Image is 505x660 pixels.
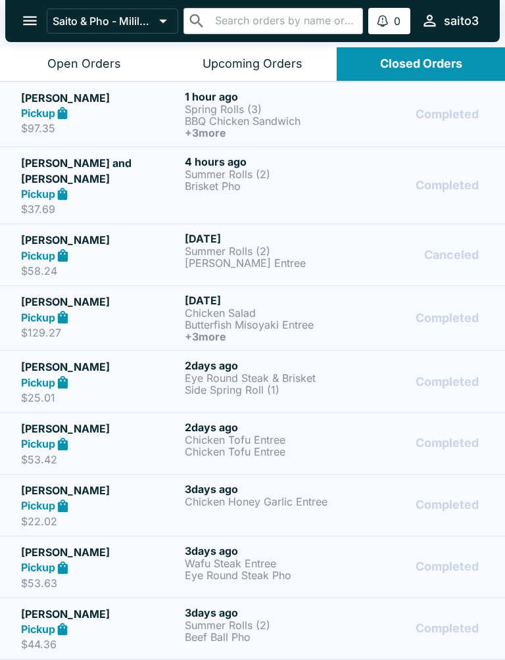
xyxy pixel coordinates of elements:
strong: Pickup [21,311,55,324]
button: saito3 [416,7,484,35]
strong: Pickup [21,106,55,120]
p: 0 [394,14,400,28]
p: Beef Ball Pho [185,631,343,643]
button: open drawer [13,4,47,37]
span: 3 days ago [185,483,238,496]
div: Open Orders [47,57,121,72]
p: $25.01 [21,391,180,404]
strong: Pickup [21,376,55,389]
span: 3 days ago [185,544,238,557]
h5: [PERSON_NAME] [21,606,180,622]
p: Chicken Tofu Entree [185,446,343,458]
h5: [PERSON_NAME] [21,359,180,375]
h6: + 3 more [185,127,343,139]
h5: [PERSON_NAME] [21,294,180,310]
h5: [PERSON_NAME] and [PERSON_NAME] [21,155,180,187]
p: $53.42 [21,453,180,466]
p: $53.63 [21,577,180,590]
p: Butterfish Misoyaki Entree [185,319,343,331]
strong: Pickup [21,249,55,262]
h6: + 3 more [185,331,343,342]
strong: Pickup [21,499,55,512]
p: $58.24 [21,264,180,277]
h5: [PERSON_NAME] [21,421,180,436]
p: Chicken Honey Garlic Entree [185,496,343,507]
h6: [DATE] [185,232,343,245]
p: Summer Rolls (2) [185,619,343,631]
input: Search orders by name or phone number [211,12,357,30]
span: 3 days ago [185,606,238,619]
button: Saito & Pho - Mililani [47,9,178,34]
div: Closed Orders [380,57,462,72]
h5: [PERSON_NAME] [21,90,180,106]
p: Chicken Tofu Entree [185,434,343,446]
span: 2 days ago [185,421,238,434]
span: 2 days ago [185,359,238,372]
p: $37.69 [21,202,180,216]
div: Upcoming Orders [203,57,302,72]
p: Eye Round Steak & Brisket [185,372,343,384]
strong: Pickup [21,623,55,636]
p: Saito & Pho - Mililani [53,14,154,28]
strong: Pickup [21,187,55,200]
strong: Pickup [21,561,55,574]
h6: 1 hour ago [185,90,343,103]
p: $129.27 [21,326,180,339]
p: Summer Rolls (2) [185,245,343,257]
h5: [PERSON_NAME] [21,483,180,498]
p: Chicken Salad [185,307,343,319]
p: Eye Round Steak Pho [185,569,343,581]
div: saito3 [444,13,479,29]
strong: Pickup [21,437,55,450]
p: Brisket Pho [185,180,343,192]
h5: [PERSON_NAME] [21,544,180,560]
p: $44.36 [21,638,180,651]
p: $97.35 [21,122,180,135]
p: [PERSON_NAME] Entree [185,257,343,269]
p: Side Spring Roll (1) [185,384,343,396]
p: $22.02 [21,515,180,528]
h6: 4 hours ago [185,155,343,168]
p: Wafu Steak Entree [185,557,343,569]
p: Spring Rolls (3) [185,103,343,115]
h6: [DATE] [185,294,343,307]
p: Summer Rolls (2) [185,168,343,180]
p: BBQ Chicken Sandwich [185,115,343,127]
h5: [PERSON_NAME] [21,232,180,248]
